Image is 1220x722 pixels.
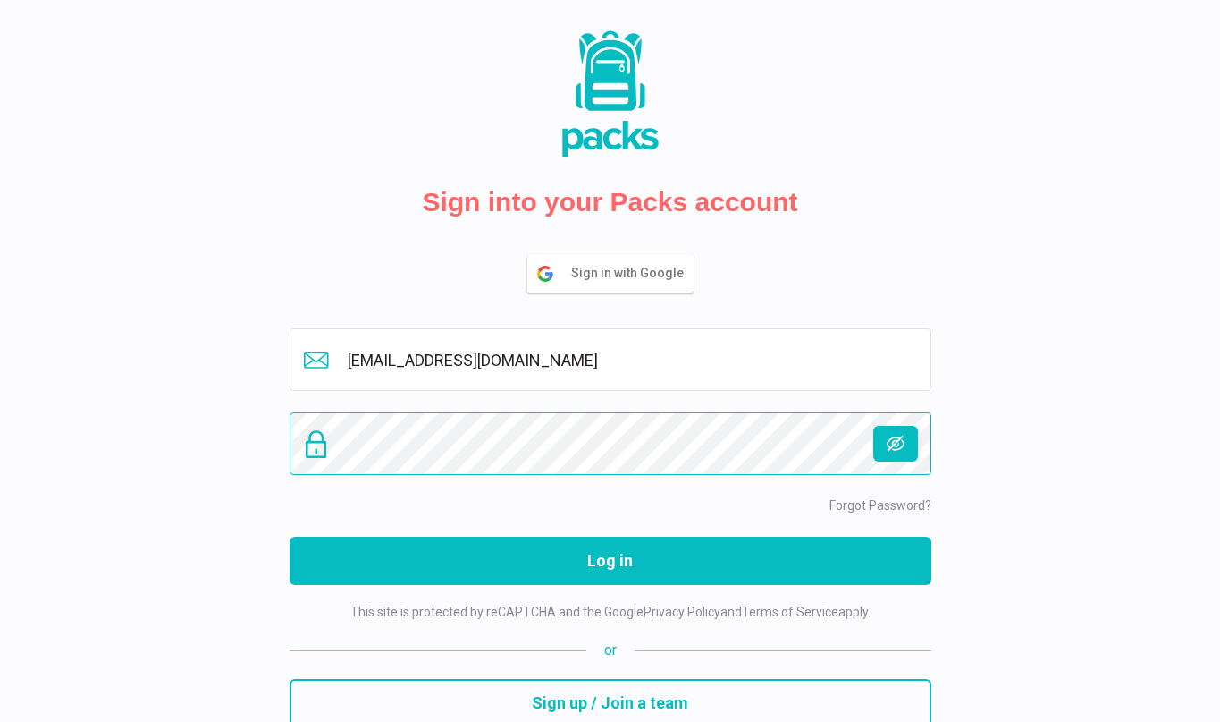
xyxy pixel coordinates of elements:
input: Email address [290,328,931,391]
button: Log in [290,537,931,585]
p: This site is protected by reCAPTCHA and the Google and apply. [350,603,871,622]
img: Packs Logo [521,27,700,161]
span: or [586,640,635,661]
button: Sign in with Google [527,254,694,293]
a: Forgot Password? [829,498,931,513]
a: Privacy Policy [644,605,720,619]
a: Terms of Service [742,605,838,619]
span: Sign in with Google [571,255,693,292]
h2: Sign into your Packs account [422,186,797,218]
